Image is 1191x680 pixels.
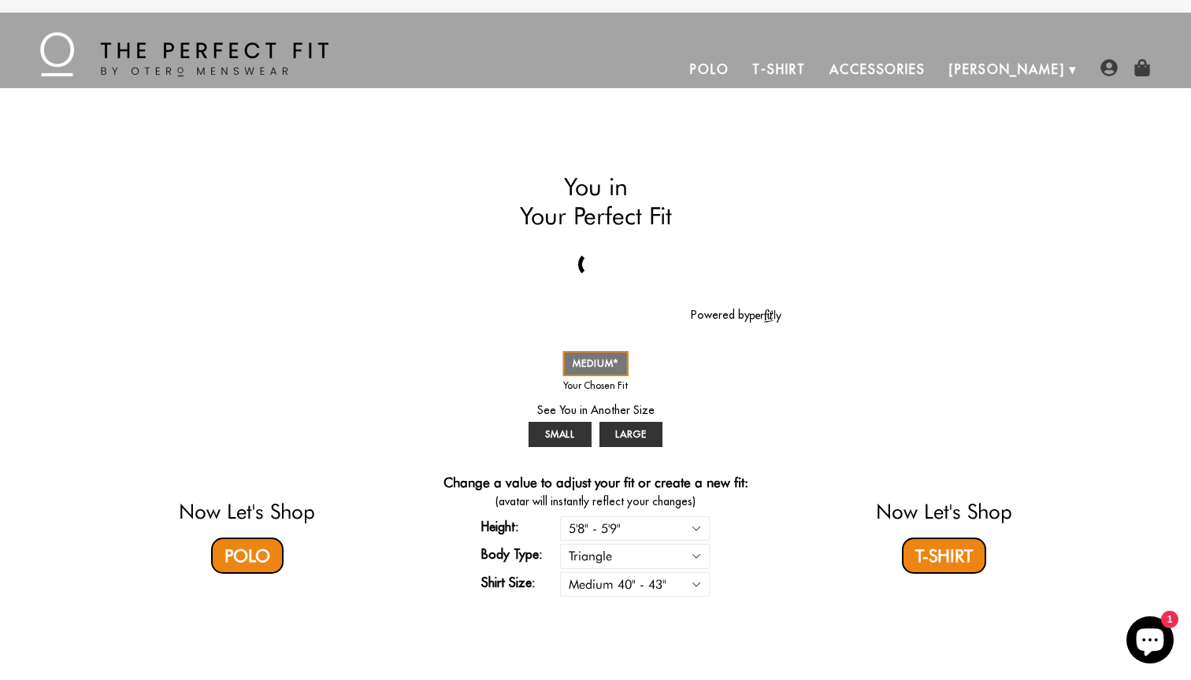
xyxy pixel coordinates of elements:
img: The Perfect Fit - by Otero Menswear - Logo [40,32,328,76]
img: perfitly-logo_73ae6c82-e2e3-4a36-81b1-9e913f6ac5a1.png [750,309,781,323]
a: LARGE [599,422,662,447]
a: MEDIUM [563,351,629,376]
span: LARGE [615,428,647,440]
a: Powered by [691,308,781,322]
span: MEDIUM [573,357,619,369]
a: Accessories [818,50,937,88]
a: [PERSON_NAME] [937,50,1077,88]
span: SMALL [545,428,576,440]
h4: Change a value to adjust your fit or create a new fit: [443,475,748,493]
label: Body Type: [481,545,560,564]
a: SMALL [529,422,592,447]
a: T-Shirt [740,50,817,88]
h2: You in Your Perfect Fit [410,172,781,230]
a: Polo [211,538,284,574]
label: Height: [481,517,560,536]
label: Shirt Size: [481,573,560,592]
a: Polo [678,50,741,88]
img: shopping-bag-icon.png [1133,59,1151,76]
img: user-account-icon.png [1100,59,1118,76]
span: (avatar will instantly reflect your changes) [410,493,781,510]
inbox-online-store-chat: Shopify online store chat [1122,616,1178,667]
a: Now Let's Shop [876,499,1012,523]
a: Now Let's Shop [179,499,315,523]
a: T-Shirt [902,538,986,574]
